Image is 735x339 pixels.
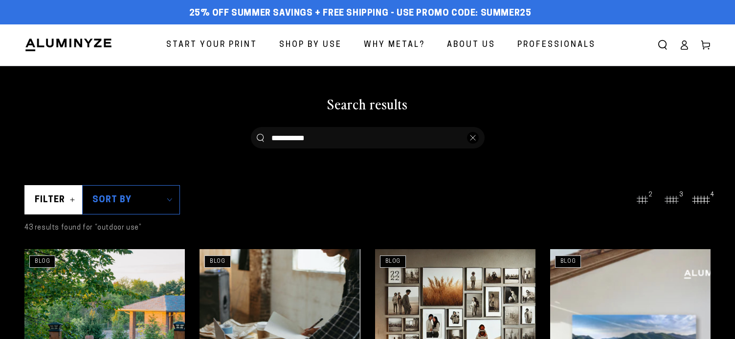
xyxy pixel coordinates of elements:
button: 3 [662,190,681,210]
a: Why Metal? [356,32,432,58]
button: 2 [632,190,652,210]
h1: Search results [24,95,711,112]
img: Aluminyze [24,38,112,52]
a: Professionals [510,32,603,58]
a: Start Your Print [159,32,265,58]
span: Why Metal? [364,38,425,52]
button: Search our site [257,134,264,142]
p: 43 results found for “outdoor use” [24,222,141,234]
span: About Us [447,38,495,52]
span: Professionals [517,38,596,52]
span: Shop By Use [279,38,342,52]
span: Start Your Print [166,38,257,52]
a: About Us [440,32,503,58]
summary: Sort by [82,185,180,214]
summary: Filter [24,185,83,214]
span: 25% off Summer Savings + Free Shipping - Use Promo Code: SUMMER25 [189,8,532,19]
span: Filter [35,194,65,206]
summary: Search our site [652,34,673,56]
button: Close [467,132,479,144]
a: Shop By Use [272,32,349,58]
